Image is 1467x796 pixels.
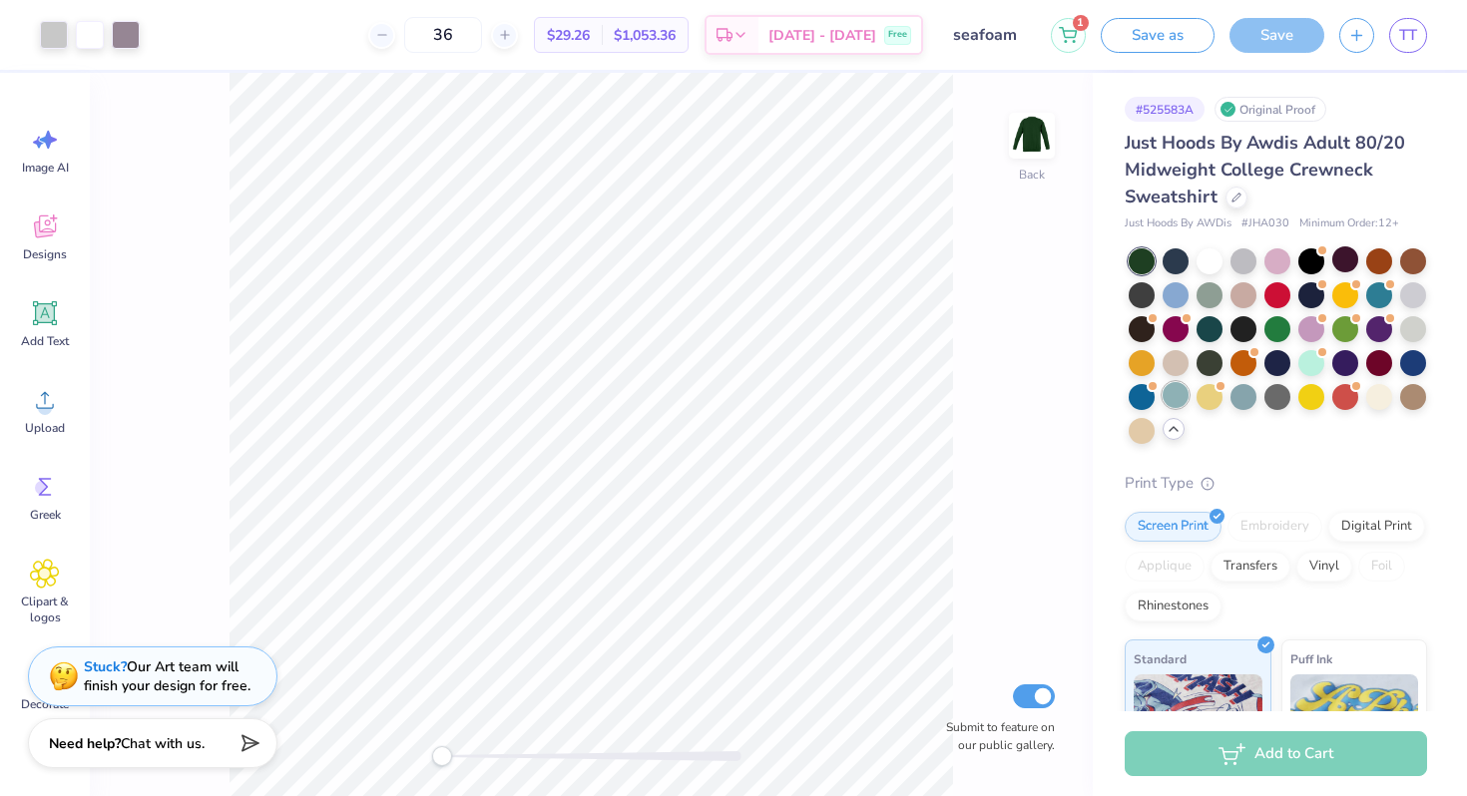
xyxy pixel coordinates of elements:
span: $29.26 [547,25,590,46]
span: TT [1399,24,1417,47]
div: Our Art team will finish your design for free. [84,657,250,695]
a: TT [1389,18,1427,53]
span: Just Hoods By AWDis [1125,215,1231,232]
span: Add Text [21,333,69,349]
strong: Stuck? [84,657,127,676]
input: Untitled Design [938,15,1036,55]
span: $1,053.36 [614,25,676,46]
div: # 525583A [1125,97,1205,122]
span: 1 [1073,15,1089,31]
span: Clipart & logos [12,594,78,625]
strong: Need help? [49,734,121,753]
img: Standard [1134,674,1262,774]
div: Accessibility label [432,746,452,766]
div: Embroidery [1227,512,1322,542]
span: Chat with us. [121,734,205,753]
span: Image AI [22,160,69,176]
div: Rhinestones [1125,592,1222,621]
div: Original Proof [1215,97,1326,122]
span: Greek [30,507,61,523]
button: 1 [1051,18,1086,53]
input: – – [404,17,482,53]
span: Upload [25,420,65,436]
div: Foil [1358,552,1405,582]
span: Minimum Order: 12 + [1299,215,1399,232]
label: Submit to feature on our public gallery. [935,718,1055,754]
span: Decorate [21,696,69,712]
span: [DATE] - [DATE] [768,25,876,46]
span: Just Hoods By Awdis Adult 80/20 Midweight College Crewneck Sweatshirt [1125,131,1405,208]
div: Back [1019,166,1045,184]
span: Free [888,28,907,42]
span: Standard [1134,648,1187,669]
div: Digital Print [1328,512,1425,542]
span: # JHA030 [1241,215,1289,232]
div: Applique [1125,552,1205,582]
button: Save as [1101,18,1215,53]
img: Puff Ink [1290,674,1419,774]
div: Vinyl [1296,552,1352,582]
span: Puff Ink [1290,648,1332,669]
span: Designs [23,246,67,262]
div: Screen Print [1125,512,1222,542]
img: Back [1012,116,1052,156]
div: Print Type [1125,472,1427,495]
div: Transfers [1211,552,1290,582]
